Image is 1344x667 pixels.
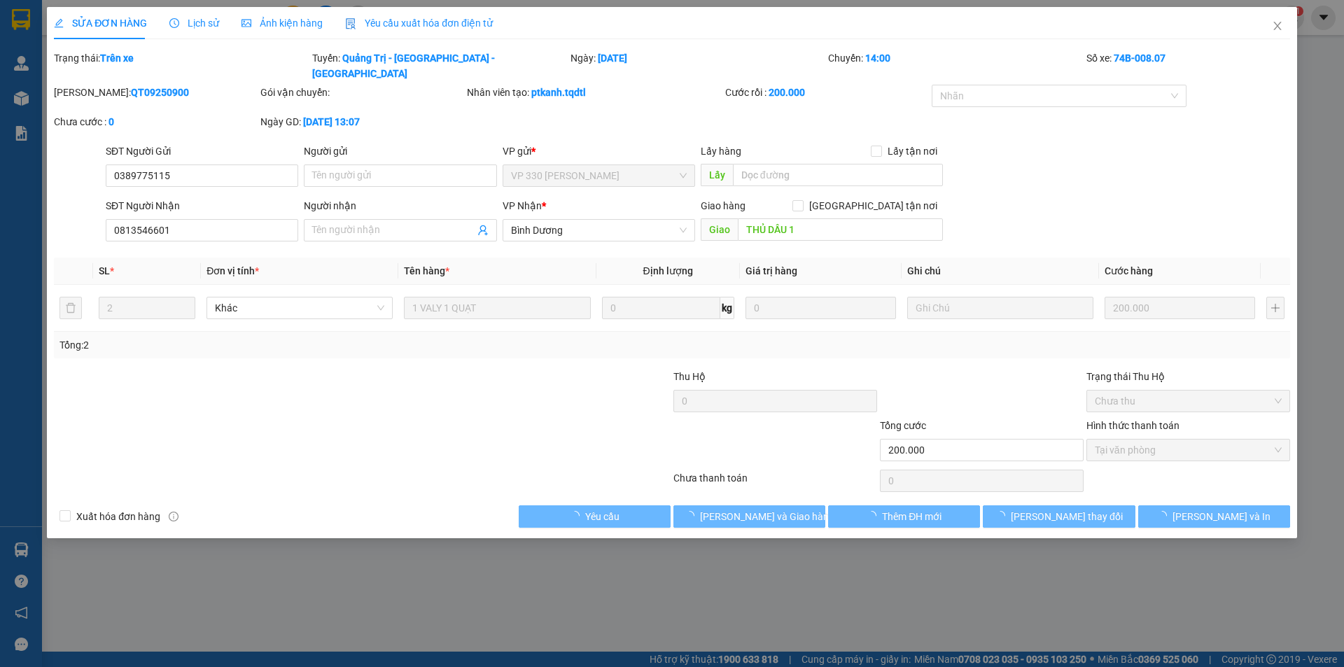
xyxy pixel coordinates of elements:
th: Ghi chú [902,258,1099,285]
b: 0 [108,116,114,127]
b: Quảng Trị - [GEOGRAPHIC_DATA] - [GEOGRAPHIC_DATA] [312,52,495,79]
div: Gói vận chuyển: [260,85,464,100]
b: [DATE] 13:07 [303,116,360,127]
span: picture [241,18,251,28]
div: Ngày GD: [260,114,464,129]
div: Tuyến: [311,50,569,81]
b: ptkanh.tqdtl [531,87,586,98]
div: VP gửi [503,143,695,159]
span: Yêu cầu xuất hóa đơn điện tử [345,17,493,29]
div: SĐT Người Nhận [106,198,298,213]
span: Cước hàng [1105,265,1153,276]
span: SỬA ĐƠN HÀNG [54,17,147,29]
label: Hình thức thanh toán [1086,420,1179,431]
span: Ảnh kiện hàng [241,17,323,29]
div: SĐT Người Gửi [106,143,298,159]
input: VD: Bàn, Ghế [404,297,590,319]
input: 0 [745,297,896,319]
div: Người nhận [304,198,496,213]
span: loading [867,511,882,521]
div: Nhân viên tạo: [467,85,722,100]
b: 14:00 [865,52,890,64]
span: Lấy [701,164,733,186]
span: Bình Dương [511,220,687,241]
button: plus [1266,297,1284,319]
span: clock-circle [169,18,179,28]
input: 0 [1105,297,1255,319]
span: Giá trị hàng [745,265,797,276]
span: Chưa thu [1095,391,1282,412]
button: [PERSON_NAME] thay đổi [983,505,1135,528]
input: Ghi Chú [907,297,1093,319]
span: Đơn vị tính [206,265,259,276]
span: [PERSON_NAME] và In [1172,509,1270,524]
div: [PERSON_NAME]: [54,85,258,100]
div: Số xe: [1085,50,1291,81]
span: Yêu cầu [585,509,619,524]
span: Giao [701,218,738,241]
span: Tại văn phòng [1095,440,1282,461]
span: Thêm ĐH mới [882,509,941,524]
span: [PERSON_NAME] thay đổi [1011,509,1123,524]
b: [DATE] [598,52,627,64]
button: Yêu cầu [519,505,671,528]
span: [GEOGRAPHIC_DATA] tận nơi [804,198,943,213]
span: kg [720,297,734,319]
span: Lịch sử [169,17,219,29]
div: Chưa thanh toán [672,470,878,495]
span: [PERSON_NAME] và Giao hàng [700,509,834,524]
span: Lấy hàng [701,146,741,157]
span: Giao hàng [701,200,745,211]
div: Chuyến: [827,50,1085,81]
button: [PERSON_NAME] và In [1138,505,1290,528]
span: info-circle [169,512,178,521]
span: loading [570,511,585,521]
button: Thêm ĐH mới [828,505,980,528]
div: Chưa cước : [54,114,258,129]
b: 200.000 [769,87,805,98]
div: Ngày: [569,50,827,81]
span: close [1272,20,1283,31]
input: Dọc đường [738,218,943,241]
div: Trạng thái: [52,50,311,81]
span: user-add [477,225,489,236]
input: Dọc đường [733,164,943,186]
span: VP 330 Lê Duẫn [511,165,687,186]
span: Tên hàng [404,265,449,276]
span: Thu Hộ [673,371,706,382]
span: Khác [215,297,384,318]
span: VP Nhận [503,200,542,211]
span: loading [995,511,1011,521]
b: 74B-008.07 [1114,52,1165,64]
div: Trạng thái Thu Hộ [1086,369,1290,384]
button: Close [1258,7,1297,46]
span: Tổng cước [880,420,926,431]
div: Tổng: 2 [59,337,519,353]
b: QT09250900 [131,87,189,98]
div: Cước rồi : [725,85,929,100]
span: SL [99,265,110,276]
div: Người gửi [304,143,496,159]
span: loading [1157,511,1172,521]
button: [PERSON_NAME] và Giao hàng [673,505,825,528]
span: Xuất hóa đơn hàng [71,509,166,524]
span: loading [685,511,700,521]
button: delete [59,297,82,319]
b: Trên xe [100,52,134,64]
span: edit [54,18,64,28]
span: Lấy tận nơi [882,143,943,159]
span: Định lượng [643,265,693,276]
img: icon [345,18,356,29]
